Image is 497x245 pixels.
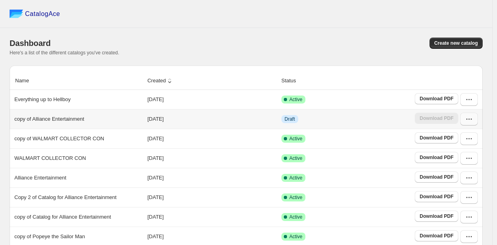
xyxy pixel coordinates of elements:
[285,116,295,122] span: Draft
[145,207,279,227] td: [DATE]
[14,135,104,143] p: copy of WALMART COLLECTOR CON
[420,193,453,200] span: Download PDF
[289,194,303,201] span: Active
[434,40,478,46] span: Create new catalog
[146,73,175,88] button: Created
[289,233,303,240] span: Active
[289,155,303,161] span: Active
[14,193,117,201] p: Copy 2 of Catalog for Alliance Entertainment
[14,115,84,123] p: copy of Alliance Entertainment
[420,135,453,141] span: Download PDF
[14,73,38,88] button: Name
[280,73,305,88] button: Status
[415,191,458,202] a: Download PDF
[25,10,60,18] span: CatalogAce
[289,214,303,220] span: Active
[289,135,303,142] span: Active
[415,132,458,143] a: Download PDF
[10,10,23,18] img: catalog ace
[415,171,458,183] a: Download PDF
[420,154,453,161] span: Download PDF
[14,96,71,104] p: Everything up to Hellboy
[415,230,458,241] a: Download PDF
[145,109,279,129] td: [DATE]
[415,152,458,163] a: Download PDF
[420,213,453,219] span: Download PDF
[145,168,279,187] td: [DATE]
[145,90,279,109] td: [DATE]
[10,50,119,56] span: Here's a list of the different catalogs you've created.
[14,233,85,241] p: copy of Popeye the Sailor Man
[415,93,458,104] a: Download PDF
[145,148,279,168] td: [DATE]
[430,38,483,49] button: Create new catalog
[289,96,303,103] span: Active
[420,96,453,102] span: Download PDF
[14,213,111,221] p: copy of Catalog for Alliance Entertainment
[289,175,303,181] span: Active
[420,174,453,180] span: Download PDF
[14,154,86,162] p: WALMART COLLECTOR CON
[14,174,66,182] p: Alliance Entertainment
[145,129,279,148] td: [DATE]
[10,39,51,48] span: Dashboard
[415,211,458,222] a: Download PDF
[420,233,453,239] span: Download PDF
[145,187,279,207] td: [DATE]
